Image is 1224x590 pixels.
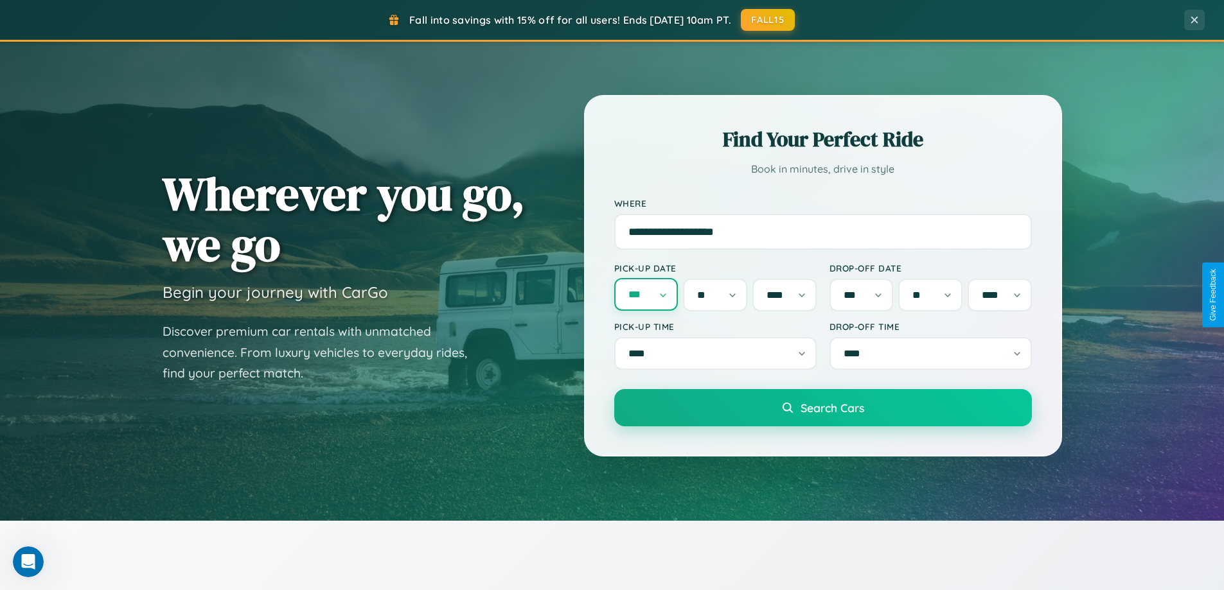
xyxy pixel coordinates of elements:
[409,13,731,26] span: Fall into savings with 15% off for all users! Ends [DATE] 10am PT.
[1209,269,1218,321] div: Give Feedback
[614,125,1032,153] h2: Find Your Perfect Ride
[614,321,817,332] label: Pick-up Time
[741,9,795,31] button: FALL15
[829,321,1032,332] label: Drop-off Time
[614,389,1032,426] button: Search Cars
[614,263,817,273] label: Pick-up Date
[801,401,864,415] span: Search Cars
[163,321,484,384] p: Discover premium car rentals with unmatched convenience. From luxury vehicles to everyday rides, ...
[614,160,1032,178] p: Book in minutes, drive in style
[829,263,1032,273] label: Drop-off Date
[163,168,525,270] h1: Wherever you go, we go
[614,198,1032,209] label: Where
[163,282,388,302] h3: Begin your journey with CarGo
[13,546,44,577] iframe: Intercom live chat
